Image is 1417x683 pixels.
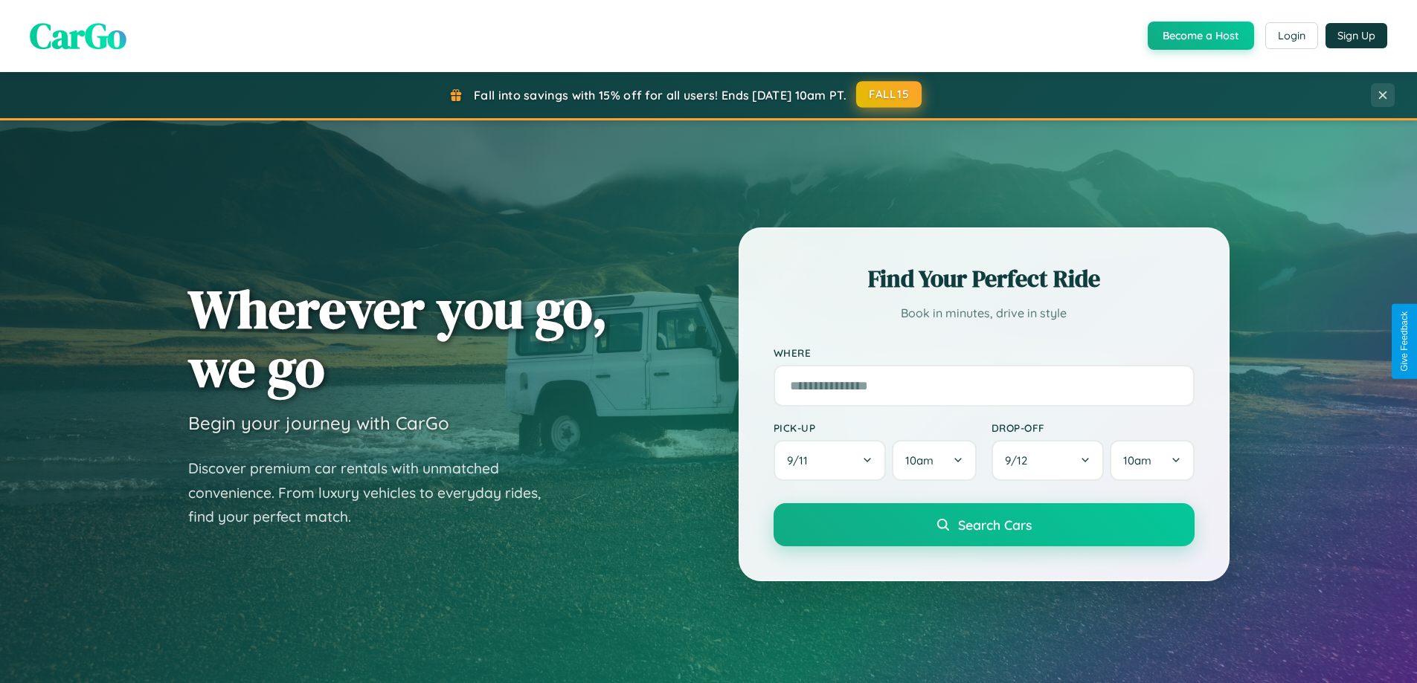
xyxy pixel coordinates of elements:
span: Search Cars [958,517,1032,533]
button: FALL15 [856,81,922,108]
div: Give Feedback [1399,311,1410,372]
button: Become a Host [1148,22,1254,50]
button: 9/11 [774,440,887,481]
label: Where [774,346,1195,359]
button: 9/12 [992,440,1105,481]
button: 10am [892,440,976,481]
h1: Wherever you go, we go [188,279,608,397]
p: Book in minutes, drive in style [774,302,1195,324]
label: Drop-off [992,421,1195,434]
h2: Find Your Perfect Ride [774,262,1195,295]
span: 10am [1123,453,1151,467]
h3: Begin your journey with CarGo [188,412,449,434]
button: Sign Up [1326,23,1387,48]
button: Search Cars [774,503,1195,546]
button: 10am [1110,440,1194,481]
span: 10am [905,453,934,467]
label: Pick-up [774,421,977,434]
p: Discover premium car rentals with unmatched convenience. From luxury vehicles to everyday rides, ... [188,456,560,529]
span: 9 / 11 [787,453,815,467]
span: 9 / 12 [1005,453,1035,467]
span: CarGo [30,11,126,60]
button: Login [1265,22,1318,49]
span: Fall into savings with 15% off for all users! Ends [DATE] 10am PT. [474,88,846,103]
